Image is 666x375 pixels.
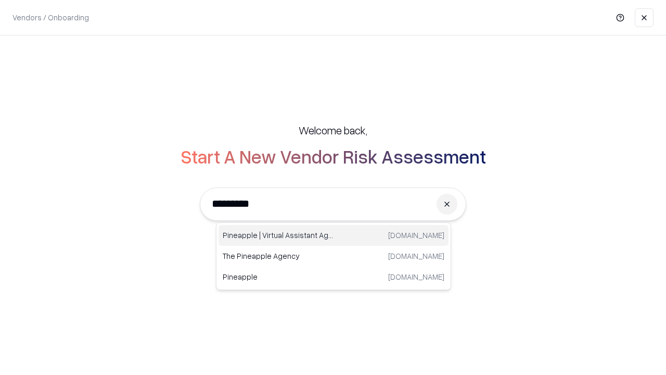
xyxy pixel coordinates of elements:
h5: Welcome back, [299,123,367,137]
p: Pineapple | Virtual Assistant Agency [223,230,334,241]
h2: Start A New Vendor Risk Assessment [181,146,486,167]
p: Vendors / Onboarding [12,12,89,23]
div: Suggestions [216,222,451,290]
p: [DOMAIN_NAME] [388,230,444,241]
p: Pineapple [223,271,334,282]
p: The Pineapple Agency [223,251,334,261]
p: [DOMAIN_NAME] [388,251,444,261]
p: [DOMAIN_NAME] [388,271,444,282]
